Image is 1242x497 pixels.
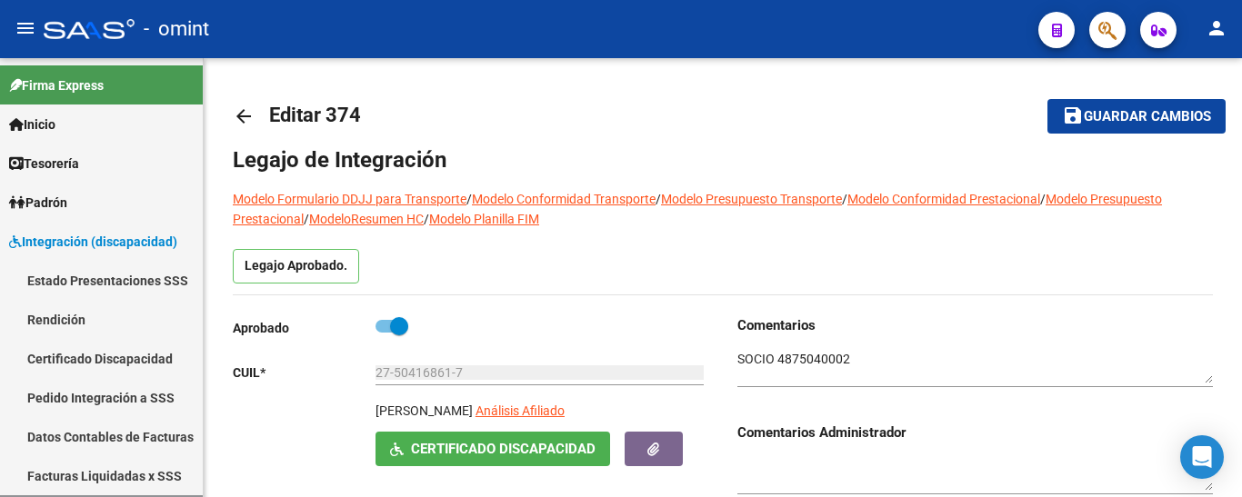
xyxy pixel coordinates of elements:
[15,17,36,39] mat-icon: menu
[476,403,565,418] span: Análisis Afiliado
[9,75,104,95] span: Firma Express
[9,193,67,213] span: Padrón
[233,249,359,283] p: Legajo Aprobado.
[737,422,1213,442] h3: Comentarios Administrador
[1047,99,1226,133] button: Guardar cambios
[472,192,656,206] a: Modelo Conformidad Transporte
[9,154,79,174] span: Tesorería
[411,442,596,458] span: Certificado Discapacidad
[1062,104,1084,126] mat-icon: save
[309,212,424,226] a: ModeloResumen HC
[376,401,473,421] p: [PERSON_NAME]
[376,432,610,465] button: Certificado Discapacidad
[1180,435,1224,479] div: Open Intercom Messenger
[9,232,177,252] span: Integración (discapacidad)
[1084,109,1211,125] span: Guardar cambios
[144,9,209,49] span: - omint
[9,114,55,134] span: Inicio
[233,318,376,338] p: Aprobado
[847,192,1040,206] a: Modelo Conformidad Prestacional
[737,315,1213,335] h3: Comentarios
[661,192,842,206] a: Modelo Presupuesto Transporte
[1206,17,1227,39] mat-icon: person
[233,145,1213,174] h1: Legajo de Integración
[233,105,255,127] mat-icon: arrow_back
[269,104,361,126] span: Editar 374
[429,212,539,226] a: Modelo Planilla FIM
[233,363,376,383] p: CUIL
[233,192,466,206] a: Modelo Formulario DDJJ para Transporte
